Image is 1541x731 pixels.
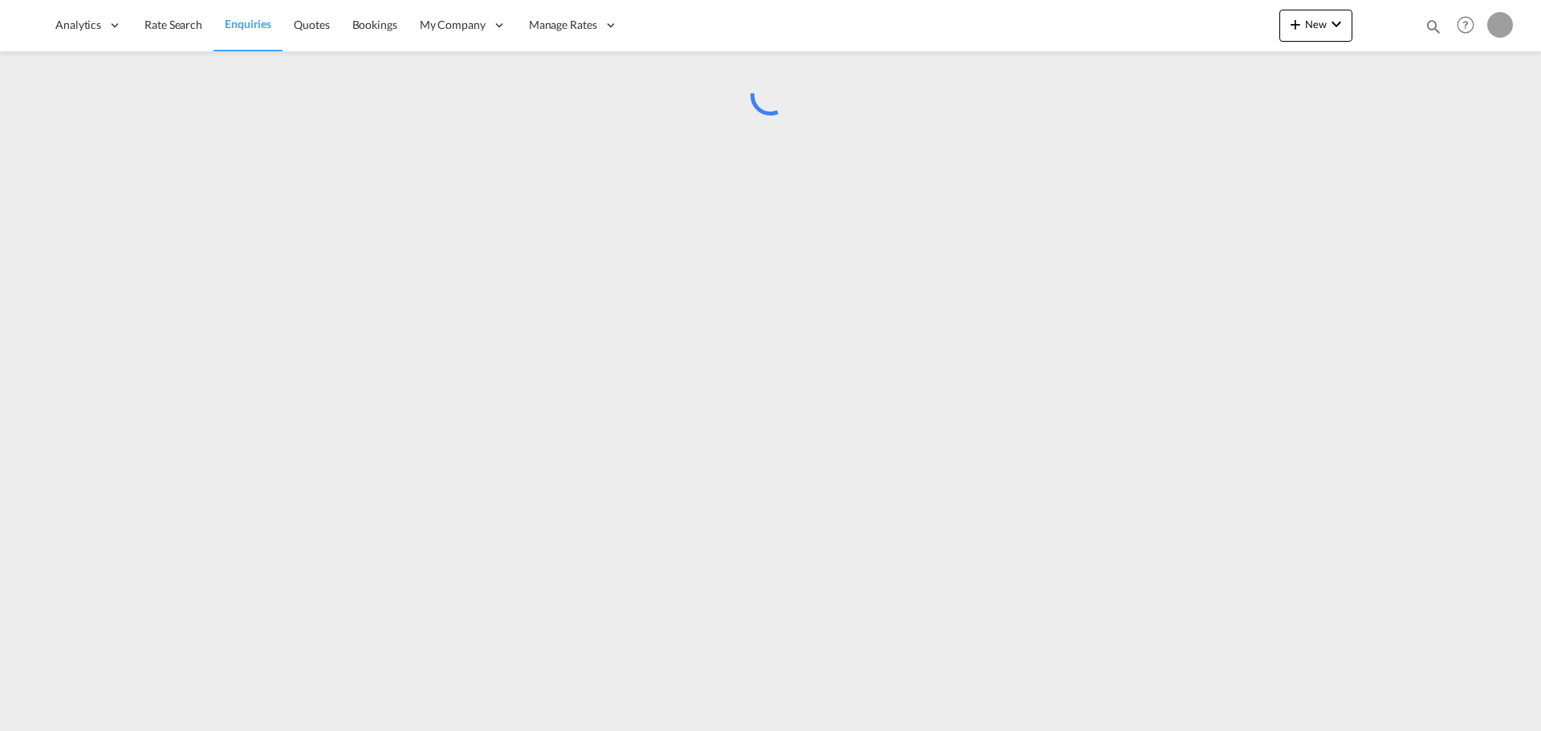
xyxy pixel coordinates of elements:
[1279,10,1352,42] button: icon-plus 400-fgNewicon-chevron-down
[1286,18,1346,30] span: New
[1425,18,1442,42] div: icon-magnify
[420,17,486,33] span: My Company
[225,17,271,30] span: Enquiries
[1452,11,1487,40] div: Help
[144,18,202,31] span: Rate Search
[294,18,329,31] span: Quotes
[1286,14,1305,34] md-icon: icon-plus 400-fg
[529,17,597,33] span: Manage Rates
[1327,14,1346,34] md-icon: icon-chevron-down
[1425,18,1442,35] md-icon: icon-magnify
[1452,11,1479,39] span: Help
[352,18,397,31] span: Bookings
[55,17,101,33] span: Analytics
